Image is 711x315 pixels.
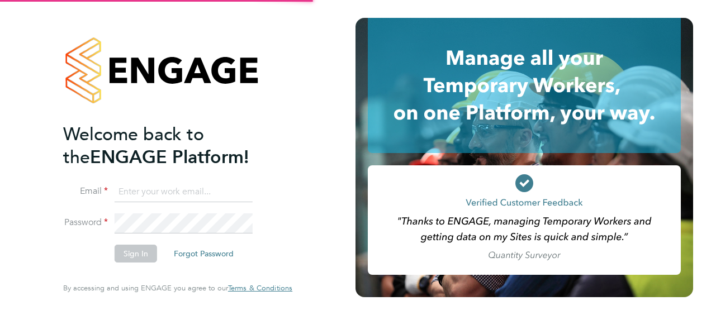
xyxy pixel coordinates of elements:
button: Forgot Password [165,245,243,262]
span: By accessing and using ENGAGE you agree to our [63,283,292,293]
label: Password [63,217,108,228]
button: Sign In [115,245,157,262]
label: Email [63,185,108,197]
span: Welcome back to the [63,123,204,168]
h2: ENGAGE Platform! [63,123,281,169]
span: Terms & Conditions [228,283,292,293]
input: Enter your work email... [115,182,253,202]
a: Terms & Conditions [228,284,292,293]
